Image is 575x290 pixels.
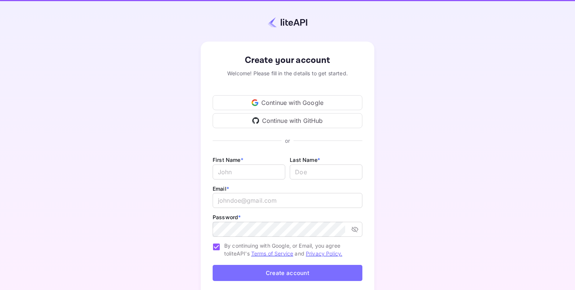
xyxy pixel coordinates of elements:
label: Email [213,185,229,192]
input: johndoe@gmail.com [213,193,362,208]
div: Welcome! Please fill in the details to get started. [213,69,362,77]
a: Terms of Service [251,250,293,257]
button: Create account [213,265,362,281]
img: liteapi [268,17,307,28]
span: By continuing with Google, or Email, you agree to liteAPI's and [224,242,356,257]
label: First Name [213,157,243,163]
div: Create your account [213,54,362,67]
label: Password [213,214,241,220]
button: toggle password visibility [348,223,362,236]
label: Last Name [290,157,320,163]
a: Privacy Policy. [306,250,342,257]
div: Continue with Google [213,95,362,110]
input: Doe [290,164,362,179]
div: Continue with GitHub [213,113,362,128]
input: John [213,164,285,179]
